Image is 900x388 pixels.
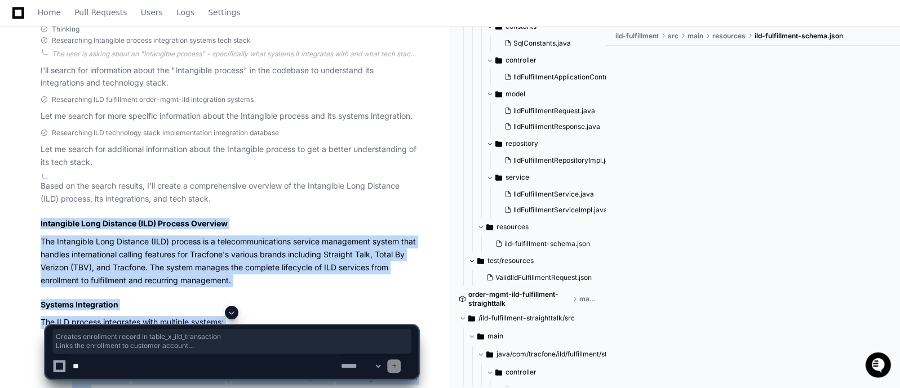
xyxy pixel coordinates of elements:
span: Pull Requests [74,9,127,16]
div: The user is asking about an "Intangible process" - specifically what systems it integrates with a... [52,50,418,59]
span: main [687,32,703,41]
p: Let me search for additional information about the Intangible process to get a better understandi... [41,143,418,169]
button: IldFulfillmentRequest.java [500,103,618,119]
span: Settings [208,9,240,16]
svg: Directory [495,53,502,67]
p: Let me search for more specific information about the Intangible process and its systems integrat... [41,110,418,123]
button: Start new chat [192,87,205,101]
span: model [506,90,525,99]
img: 1736555170064-99ba0984-63c1-480f-8ee9-699278ef63ed [11,84,32,104]
span: ild-fulfillment [615,32,658,41]
span: Pylon [112,118,136,127]
button: IldFulfillmentServiceImpl.java [500,202,618,218]
svg: Directory [477,254,484,267]
span: test/resources [487,256,534,265]
p: I'll search for information about the "Intangible process" in the codebase to understand its inte... [41,64,418,90]
p: The Intangible Long Distance (ILD) process is a telecommunications service management system that... [41,235,418,287]
h2: Intangible Long Distance (ILD) Process Overview [41,218,418,229]
button: IldFulfillmentService.java [500,186,618,202]
span: IldFulfillmentServiceImpl.java [513,206,608,215]
button: model [486,85,625,103]
svg: Directory [495,87,502,101]
span: Home [38,9,61,16]
span: ild-fulfillment-schema.json [504,239,590,248]
button: IldFulfillmentApplicationController.java [500,69,627,85]
h3: Systems Integration [41,299,418,310]
span: src [667,32,678,41]
span: SqlConstants.java [513,39,571,48]
button: ValidIldFulfillmentRequest.json [482,270,600,286]
span: Logs [176,9,194,16]
span: Researching ILD technology stack implementation integration database [52,128,279,137]
iframe: Open customer support [864,351,894,381]
span: Researching Intangible process integration systems tech stack [52,36,251,45]
button: test/resources [468,252,607,270]
svg: Directory [495,137,502,150]
button: IldFulfillmentRepositoryImpl.java [500,153,618,168]
button: ild-fulfillment-schema.json [491,236,609,252]
svg: Directory [486,220,493,234]
span: resources [496,222,529,231]
span: service [506,173,529,182]
div: Welcome [11,45,205,63]
span: master [579,295,598,304]
a: Powered byPylon [79,118,136,127]
p: Based on the search results, I'll create a comprehensive overview of the Intangible Long Distance... [41,180,418,206]
svg: Directory [495,171,502,184]
button: service [486,168,625,186]
span: Researching ILD fulfillment order-mgmt-ild integration systems [52,95,254,104]
button: IldFulfillmentResponse.java [500,119,618,135]
button: repository [486,135,625,153]
span: resources [712,32,745,41]
span: Users [141,9,163,16]
span: ild-fulfillment-schema.json [754,32,843,41]
div: Start new chat [38,84,185,95]
span: IldFulfillmentRepositoryImpl.java [513,156,617,165]
button: SqlConstants.java [500,35,618,51]
span: Creates enrollment record in table_x_ild_transaction Links the enrollment to customer account Ful... [56,332,408,350]
div: We're offline, we'll be back soon [38,95,147,104]
span: order-mgmt-ild-fulfillment-straighttalk [468,290,570,308]
span: IldFulfillmentService.java [513,190,594,199]
button: resources [477,218,616,236]
span: IldFulfillmentResponse.java [513,122,600,131]
span: repository [506,139,538,148]
button: controller [486,51,625,69]
img: PlayerZero [11,11,34,34]
span: Thinking [52,25,79,34]
span: IldFulfillmentApplicationController.java [513,73,636,82]
span: IldFulfillmentRequest.java [513,106,595,115]
span: ValidIldFulfillmentRequest.json [495,273,592,282]
span: controller [506,56,537,65]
